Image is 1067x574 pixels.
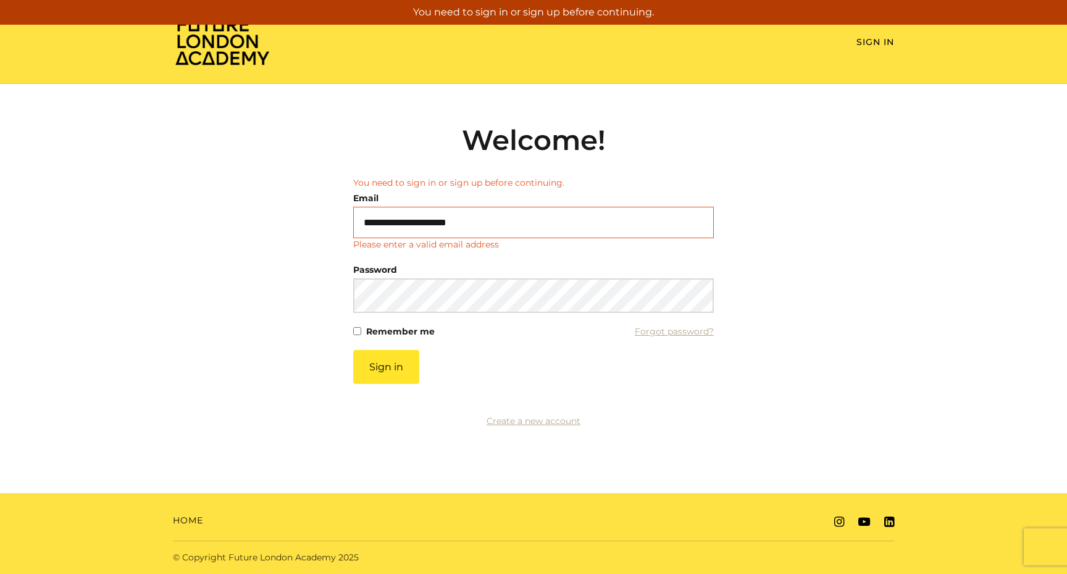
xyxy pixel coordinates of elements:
h2: Welcome! [353,123,714,157]
li: You need to sign in or sign up before continuing. [353,177,714,189]
label: Password [353,261,397,278]
p: Please enter a valid email address [353,238,499,251]
img: Home Page [173,16,272,66]
label: Remember me [366,323,435,340]
a: Forgot password? [635,323,714,340]
a: Create a new account [487,415,580,426]
button: Sign in [353,350,419,384]
a: Sign In [856,36,894,48]
p: You need to sign in or sign up before continuing. [5,5,1062,20]
div: © Copyright Future London Academy 2025 [163,551,533,564]
label: Email [353,189,379,207]
a: Home [173,514,203,527]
